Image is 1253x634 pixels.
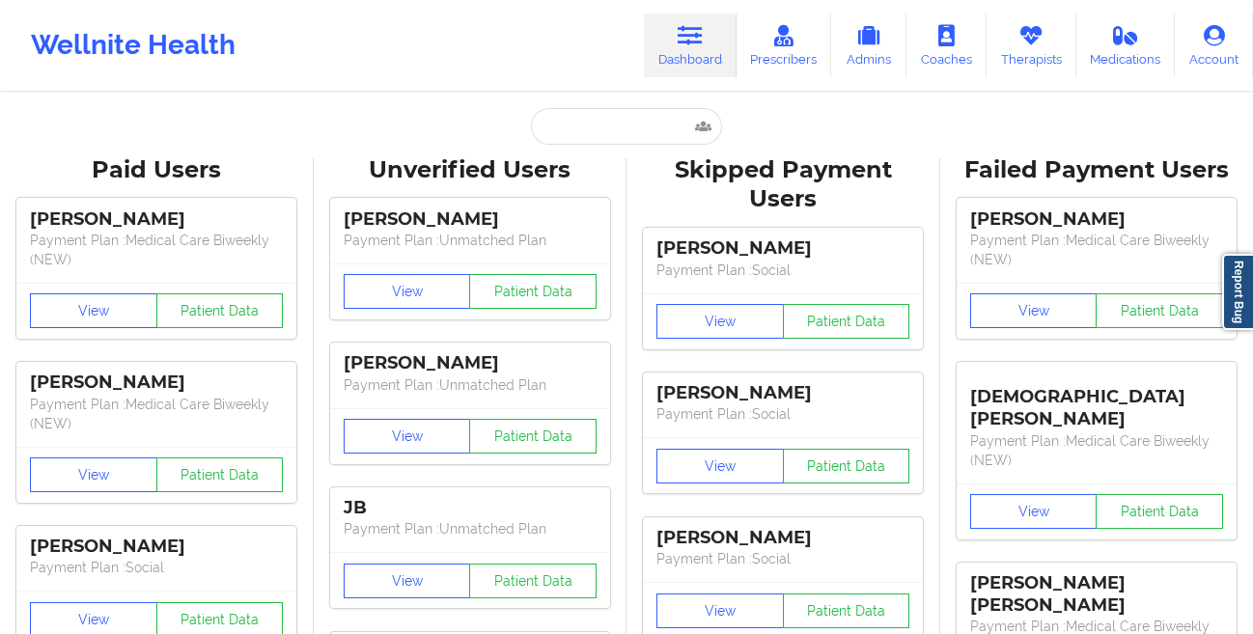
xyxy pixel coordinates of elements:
p: Payment Plan : Unmatched Plan [344,375,597,395]
a: Report Bug [1222,254,1253,330]
a: Admins [831,14,906,77]
button: Patient Data [783,593,910,628]
div: Unverified Users [327,155,614,185]
div: [DEMOGRAPHIC_DATA][PERSON_NAME] [970,372,1223,430]
button: Patient Data [469,564,597,598]
p: Payment Plan : Social [656,261,909,280]
div: [PERSON_NAME] [30,372,283,394]
button: View [656,304,784,339]
button: Patient Data [1096,494,1223,529]
div: [PERSON_NAME] [30,536,283,558]
button: View [344,274,471,309]
a: Therapists [987,14,1076,77]
button: View [30,457,157,492]
button: Patient Data [469,274,597,309]
div: [PERSON_NAME] [344,352,597,374]
div: [PERSON_NAME] [656,237,909,260]
p: Payment Plan : Social [656,404,909,424]
button: Patient Data [469,419,597,454]
button: View [656,593,784,628]
div: [PERSON_NAME] [344,208,597,231]
a: Coaches [906,14,987,77]
button: View [970,494,1098,529]
div: [PERSON_NAME] [30,208,283,231]
div: [PERSON_NAME] [970,208,1223,231]
p: Payment Plan : Unmatched Plan [344,519,597,538]
button: Patient Data [1096,293,1223,328]
div: [PERSON_NAME] [656,527,909,549]
p: Payment Plan : Medical Care Biweekly (NEW) [970,231,1223,269]
p: Payment Plan : Medical Care Biweekly (NEW) [30,395,283,433]
p: Payment Plan : Social [656,549,909,568]
div: Failed Payment Users [954,155,1240,185]
p: Payment Plan : Social [30,558,283,577]
button: Patient Data [783,449,910,483]
div: JB [344,497,597,519]
button: View [344,419,471,454]
div: [PERSON_NAME] [PERSON_NAME] [970,572,1223,617]
p: Payment Plan : Unmatched Plan [344,231,597,250]
button: Patient Data [783,304,910,339]
button: View [970,293,1098,328]
div: Paid Users [14,155,300,185]
button: View [30,293,157,328]
div: [PERSON_NAME] [656,382,909,404]
p: Payment Plan : Medical Care Biweekly (NEW) [30,231,283,269]
button: View [344,564,471,598]
a: Dashboard [644,14,737,77]
a: Prescribers [737,14,832,77]
div: Skipped Payment Users [640,155,927,215]
p: Payment Plan : Medical Care Biweekly (NEW) [970,431,1223,470]
button: View [656,449,784,483]
button: Patient Data [156,457,284,492]
button: Patient Data [156,293,284,328]
a: Account [1175,14,1253,77]
a: Medications [1076,14,1176,77]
